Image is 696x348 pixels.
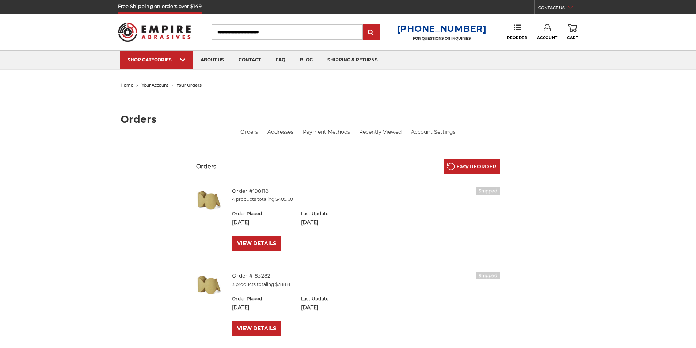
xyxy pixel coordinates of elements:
[121,83,133,88] a: home
[118,18,191,46] img: Empire Abrasives
[538,4,578,14] a: CONTACT US
[320,51,385,69] a: shipping & returns
[301,295,362,302] h6: Last Update
[240,128,258,136] li: Orders
[476,187,500,195] h6: Shipped
[232,281,500,288] p: 3 products totaling $288.81
[232,188,269,194] a: Order #198118
[303,128,350,136] a: Payment Methods
[232,304,249,311] span: [DATE]
[196,272,222,297] img: 6" DA Sanding Discs on a Roll
[268,51,293,69] a: faq
[476,272,500,279] h6: Shipped
[193,51,231,69] a: about us
[232,210,293,217] h6: Order Placed
[444,159,500,174] a: Easy REORDER
[301,219,318,226] span: [DATE]
[293,51,320,69] a: blog
[176,83,202,88] span: your orders
[359,128,402,136] a: Recently Viewed
[397,23,487,34] a: [PHONE_NUMBER]
[232,272,270,279] a: Order #183282
[364,25,379,40] input: Submit
[267,128,293,136] a: Addresses
[411,128,456,136] a: Account Settings
[232,295,293,302] h6: Order Placed
[397,36,487,41] p: FOR QUESTIONS OR INQUIRIES
[142,83,168,88] a: your account
[196,162,217,171] h3: Orders
[232,236,281,251] a: VIEW DETAILS
[507,24,527,40] a: Reorder
[567,24,578,40] a: Cart
[507,35,527,40] span: Reorder
[121,114,576,124] h1: Orders
[231,51,268,69] a: contact
[196,187,222,213] img: 6" DA Sanding Discs on a Roll
[301,210,362,217] h6: Last Update
[537,35,558,40] span: Account
[232,321,281,336] a: VIEW DETAILS
[567,35,578,40] span: Cart
[301,304,318,311] span: [DATE]
[128,57,186,62] div: SHOP CATEGORIES
[232,219,249,226] span: [DATE]
[232,196,500,203] p: 4 products totaling $409.60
